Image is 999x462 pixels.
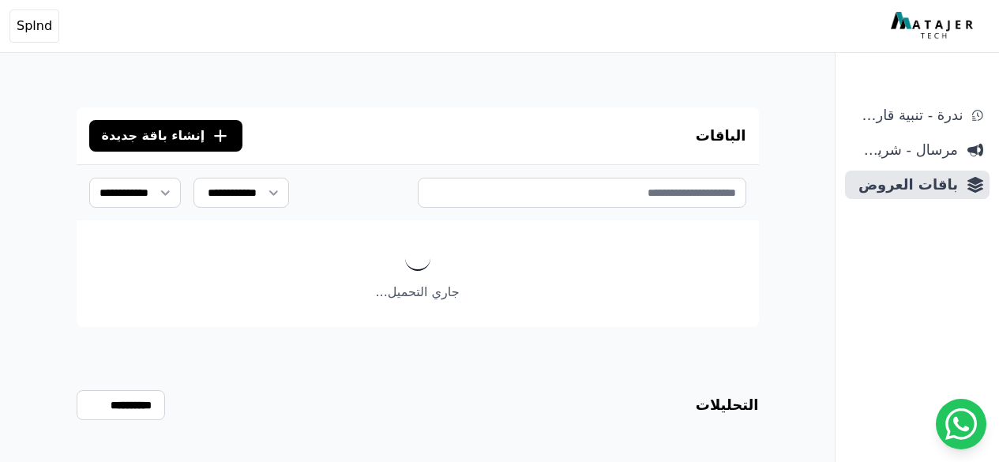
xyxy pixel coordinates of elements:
span: باقات العروض [851,174,958,196]
span: إنشاء باقة جديدة [102,126,205,145]
span: مرسال - شريط دعاية [851,139,958,161]
button: إنشاء باقة جديدة [89,120,243,152]
span: Splnd [17,17,52,36]
h3: الباقات [696,125,746,147]
span: ندرة - تنبية قارب علي النفاذ [851,104,963,126]
p: جاري التحميل... [77,283,759,302]
img: MatajerTech Logo [891,12,977,40]
h3: التحليلات [696,394,759,416]
button: Splnd [9,9,59,43]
